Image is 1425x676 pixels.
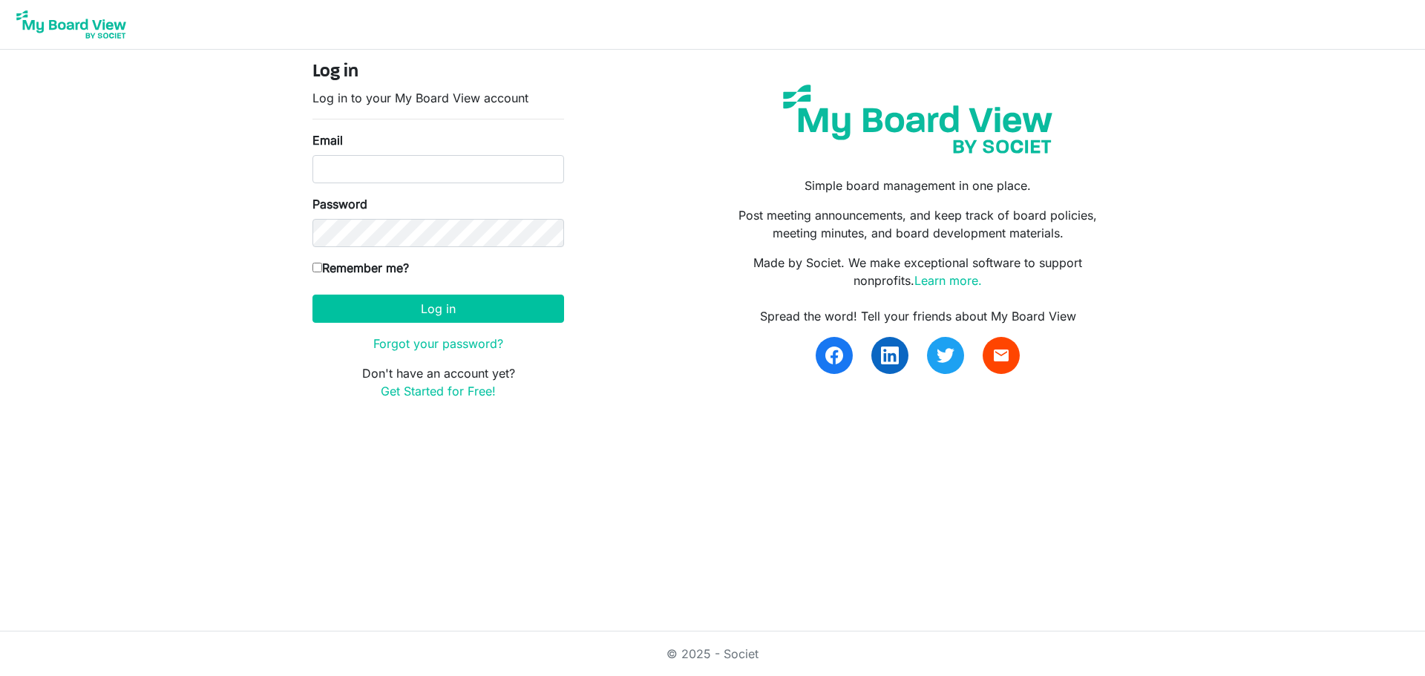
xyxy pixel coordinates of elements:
label: Email [312,131,343,149]
p: Post meeting announcements, and keep track of board policies, meeting minutes, and board developm... [724,206,1113,242]
img: twitter.svg [937,347,954,364]
img: linkedin.svg [881,347,899,364]
p: Simple board management in one place. [724,177,1113,194]
a: Get Started for Free! [381,384,496,398]
a: Learn more. [914,273,982,288]
a: email [983,337,1020,374]
h4: Log in [312,62,564,83]
img: My Board View Logo [12,6,131,43]
input: Remember me? [312,263,322,272]
img: facebook.svg [825,347,843,364]
button: Log in [312,295,564,323]
p: Made by Societ. We make exceptional software to support nonprofits. [724,254,1113,289]
a: Forgot your password? [373,336,503,351]
a: © 2025 - Societ [666,646,759,661]
span: email [992,347,1010,364]
label: Password [312,195,367,213]
div: Spread the word! Tell your friends about My Board View [724,307,1113,325]
p: Log in to your My Board View account [312,89,564,107]
label: Remember me? [312,259,409,277]
img: my-board-view-societ.svg [772,73,1064,165]
p: Don't have an account yet? [312,364,564,400]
